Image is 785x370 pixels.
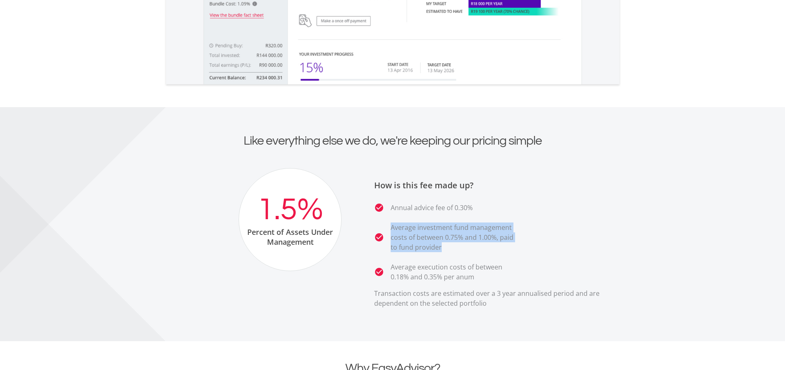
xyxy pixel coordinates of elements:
i: check_circle [374,203,384,213]
div: 1.5% [257,193,323,227]
div: Percent of Assets Under Management [239,227,341,247]
h3: How is this fee made up? [374,180,621,190]
h2: Like everything else we do, we're keeping our pricing simple [164,133,621,148]
i: check_circle [374,267,384,277]
p: Average execution costs of between 0.18% and 0.35% per anum [391,262,518,282]
p: Transaction costs are estimated over a 3 year annualised period and are dependent on the selected... [374,288,621,308]
i: check_circle [374,232,384,242]
p: Average investment fund management costs of between 0.75% and 1.00%, paid to fund provider [391,222,518,252]
p: Annual advice fee of 0.30% [391,203,473,213]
